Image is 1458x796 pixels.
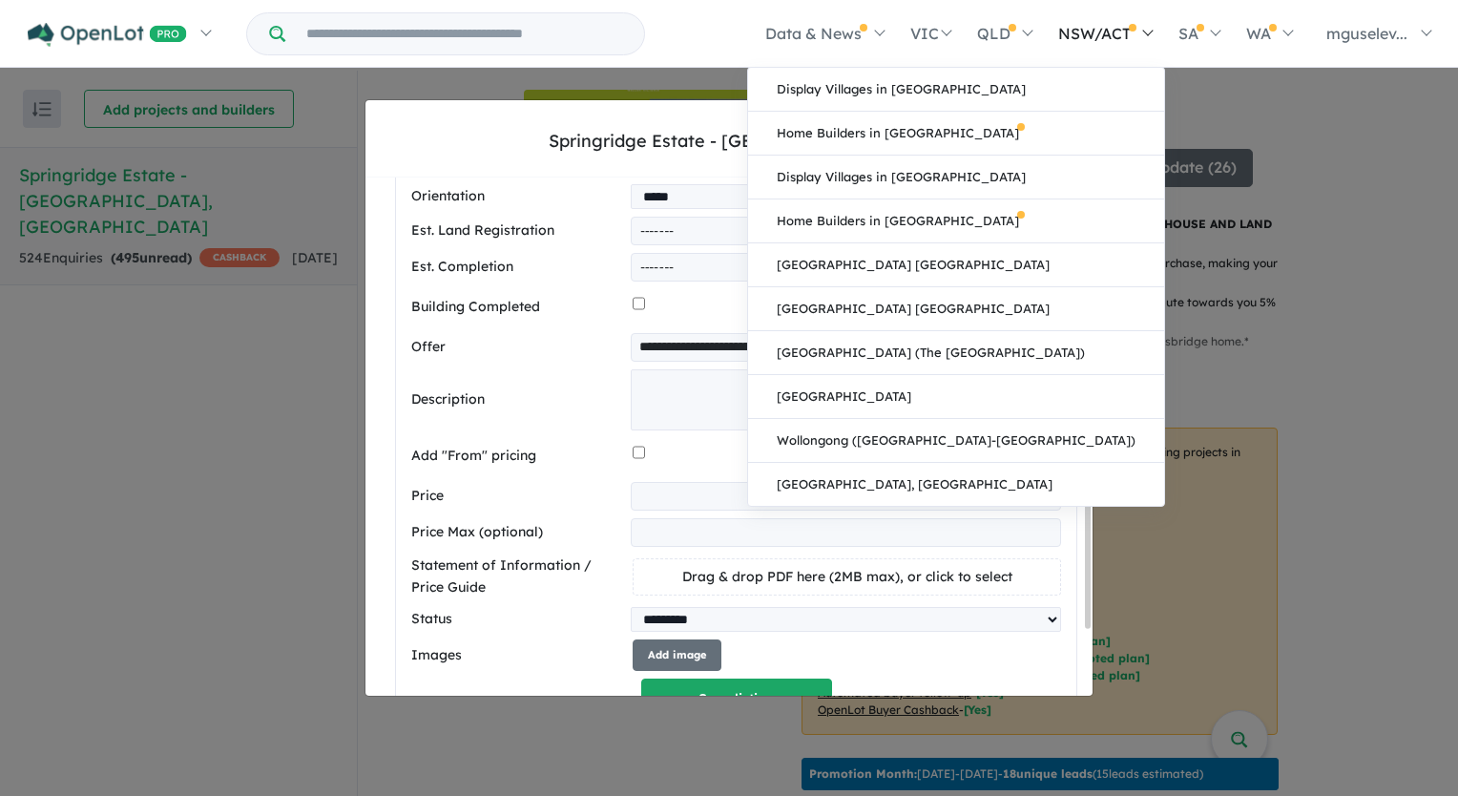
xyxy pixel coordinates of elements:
[411,608,623,631] label: Status
[411,485,623,508] label: Price
[748,331,1164,375] a: [GEOGRAPHIC_DATA] (The [GEOGRAPHIC_DATA])
[411,336,623,359] label: Offer
[682,568,1012,585] span: Drag & drop PDF here (2MB max), or click to select
[748,287,1164,331] a: [GEOGRAPHIC_DATA] [GEOGRAPHIC_DATA]
[748,156,1164,199] a: Display Villages in [GEOGRAPHIC_DATA]
[748,243,1164,287] a: [GEOGRAPHIC_DATA] [GEOGRAPHIC_DATA]
[411,555,625,600] label: Statement of Information / Price Guide
[411,644,625,667] label: Images
[1326,24,1407,43] span: mguselev...
[411,445,625,468] label: Add "From" pricing
[748,463,1164,506] a: [GEOGRAPHIC_DATA], [GEOGRAPHIC_DATA]
[641,679,832,720] button: Save listing
[411,220,623,242] label: Est. Land Registration
[748,112,1164,156] a: Home Builders in [GEOGRAPHIC_DATA]
[748,199,1164,243] a: Home Builders in [GEOGRAPHIC_DATA]
[549,129,910,154] div: Springridge Estate - [GEOGRAPHIC_DATA]
[411,521,623,544] label: Price Max (optional)
[748,375,1164,419] a: [GEOGRAPHIC_DATA]
[748,419,1164,463] a: Wollongong ([GEOGRAPHIC_DATA]-[GEOGRAPHIC_DATA])
[411,256,623,279] label: Est. Completion
[28,23,187,47] img: Openlot PRO Logo White
[633,639,721,671] button: Add image
[748,68,1164,112] a: Display Villages in [GEOGRAPHIC_DATA]
[411,388,623,411] label: Description
[411,185,623,208] label: Orientation
[289,13,640,54] input: Try estate name, suburb, builder or developer
[411,296,625,319] label: Building Completed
